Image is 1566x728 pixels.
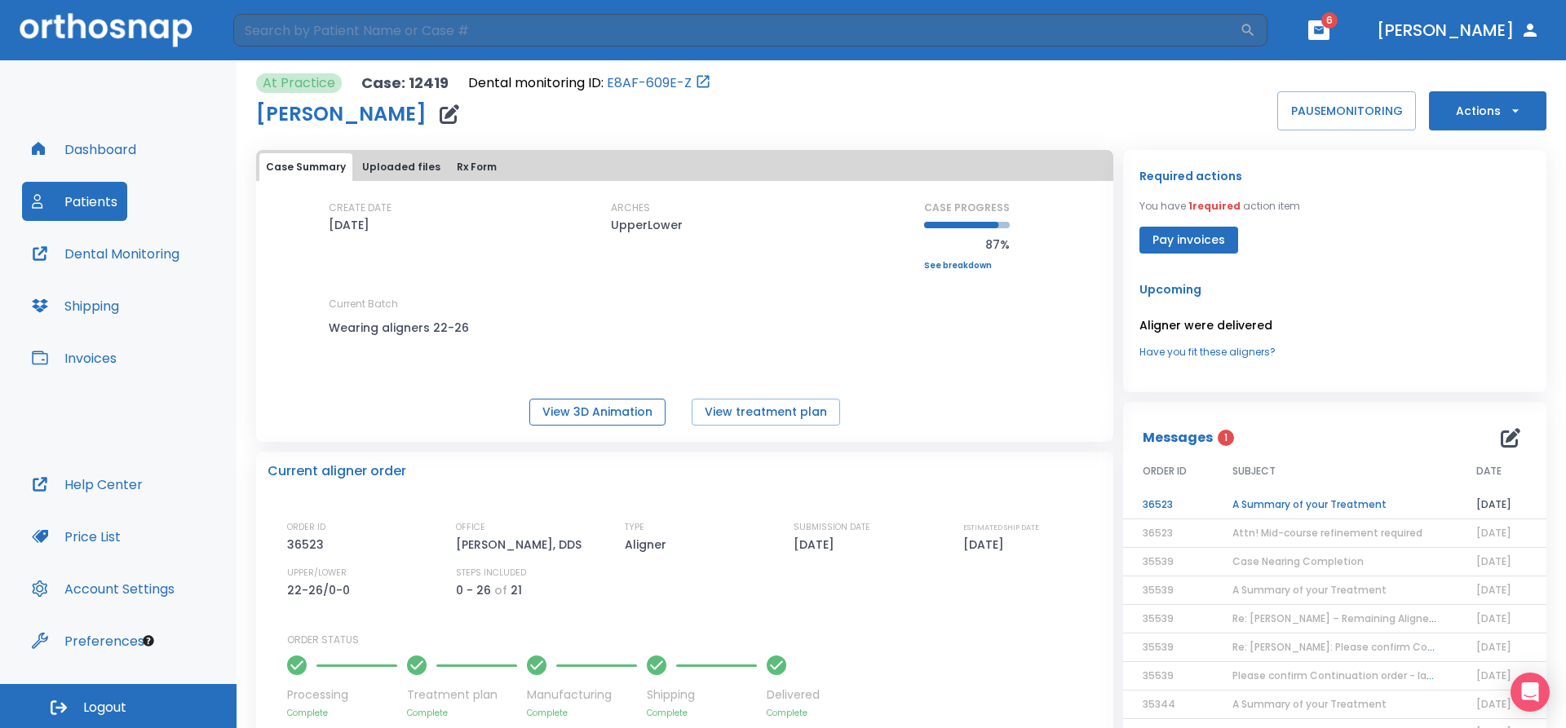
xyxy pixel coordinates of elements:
p: Aligner [625,535,672,554]
p: [DATE] [794,535,840,554]
input: Search by Patient Name or Case # [233,14,1240,46]
span: [DATE] [1476,583,1511,597]
p: ORDER ID [287,520,325,535]
span: 1 required [1188,199,1241,213]
div: Open patient in dental monitoring portal [468,73,711,93]
button: Help Center [22,465,153,504]
a: E8AF-609E-Z [607,73,692,93]
span: 1 [1218,430,1234,446]
span: A Summary of your Treatment [1232,583,1387,597]
span: 35539 [1143,583,1174,597]
p: Upcoming [1139,280,1530,299]
a: Have you fit these aligners? [1139,345,1530,360]
button: View 3D Animation [529,399,666,426]
p: 36523 [287,535,330,554]
a: Preferences [22,621,154,660]
span: ORDER ID [1143,464,1187,479]
span: 35539 [1143,611,1174,625]
p: 21 [511,580,522,600]
p: Complete [287,707,397,719]
p: Dental monitoring ID: [468,73,604,93]
span: DATE [1476,464,1502,479]
span: [DATE] [1476,611,1511,625]
span: 35539 [1143,640,1174,654]
span: A Summary of your Treatment [1232,697,1387,711]
p: TYPE [625,520,644,535]
p: ARCHES [611,201,650,215]
span: Logout [83,699,126,717]
span: [DATE] [1476,526,1511,540]
p: CREATE DATE [329,201,391,215]
span: 35344 [1143,697,1175,711]
p: Required actions [1139,166,1242,186]
p: 0 - 26 [456,580,491,600]
p: [PERSON_NAME], DDS [456,535,587,554]
a: Shipping [22,286,129,325]
p: Messages [1143,428,1213,448]
button: Account Settings [22,569,184,608]
span: [DATE] [1476,697,1511,711]
p: OFFICE [456,520,485,535]
button: Pay invoices [1139,227,1238,254]
p: Delivered [767,686,820,704]
span: [DATE] [1476,668,1511,682]
button: Price List [22,517,130,556]
td: [DATE] [1457,491,1546,519]
p: [DATE] [329,215,369,235]
td: 36523 [1123,491,1213,519]
p: of [494,580,507,600]
td: A Summary of your Treatment [1213,491,1457,519]
button: Patients [22,182,127,221]
p: Manufacturing [527,686,637,704]
span: Re: [PERSON_NAME] – Remaining Aligners Order Confirmation [1232,611,1539,625]
span: 35539 [1143,668,1174,682]
span: [DATE] [1476,554,1511,568]
p: You have action item [1139,199,1300,214]
button: Uploaded files [356,153,447,181]
p: 22-26/0-0 [287,580,356,600]
div: tabs [259,153,1110,181]
button: View treatment plan [692,399,840,426]
p: Case: 12419 [361,73,449,93]
p: Aligner were delivered [1139,315,1530,335]
p: ESTIMATED SHIP DATE [963,520,1039,535]
img: Orthosnap [20,13,192,46]
button: Actions [1429,91,1546,130]
p: Current Batch [329,297,476,311]
span: SUBJECT [1232,464,1276,479]
p: Processing [287,686,397,704]
p: UPPER/LOWER [287,566,347,580]
button: Case Summary [259,153,352,181]
a: Dashboard [22,130,146,169]
p: Complete [527,707,637,719]
p: ORDER STATUS [287,633,1102,647]
h1: [PERSON_NAME] [256,104,427,124]
span: 6 [1321,12,1338,29]
div: Open Intercom Messenger [1511,673,1550,712]
p: STEPS INCLUDED [456,566,526,580]
p: Complete [767,707,820,719]
button: PAUSEMONITORING [1277,91,1416,130]
p: At Practice [263,73,335,93]
p: SUBMISSION DATE [794,520,870,535]
button: Dental Monitoring [22,234,189,273]
span: 36523 [1143,526,1173,540]
span: [DATE] [1476,640,1511,654]
button: [PERSON_NAME] [1370,15,1546,45]
button: Invoices [22,338,126,377]
p: Wearing aligners 22-26 [329,318,476,338]
a: See breakdown [924,261,1010,271]
span: Please confirm Continuation order - last order was very recent [1232,668,1548,682]
p: 87% [924,235,1010,254]
div: Tooltip anchor [141,633,156,648]
p: Treatment plan [407,686,517,704]
p: Complete [407,707,517,719]
p: [DATE] [963,535,1010,554]
span: Attn! Mid-course refinement required [1232,526,1422,540]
